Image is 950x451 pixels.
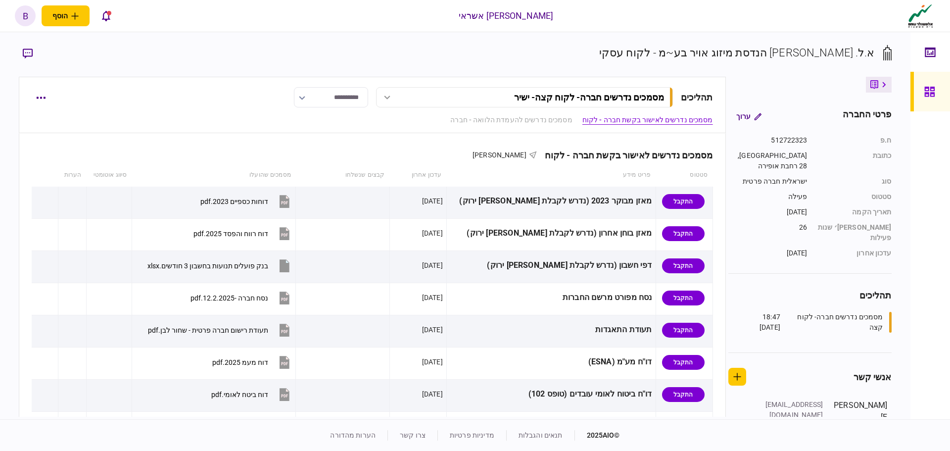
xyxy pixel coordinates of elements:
[389,164,446,187] th: עדכון אחרון
[132,164,296,187] th: מסמכים שהועלו
[906,3,935,28] img: client company logo
[189,415,292,438] button: ריכוז יתרות בנק פועלים.pdf
[514,92,664,102] div: מסמכים נדרשים חברה- לקוח קצה - ישיר
[211,383,292,405] button: דוח ביטח לאומי.pdf
[450,431,494,439] a: מדיניות פרטיות
[212,358,268,366] div: דוח מעמ 2025.pdf
[193,230,268,238] div: דוח רווח והפסד 2025.pdf
[86,164,132,187] th: סיווג אוטומטי
[58,164,86,187] th: הערות
[662,226,705,241] div: התקבל
[190,287,292,309] button: נסח חברה -12.2.2025.pdf
[200,190,292,212] button: דוחות כספיים 2023.pdf
[459,9,554,22] div: [PERSON_NAME] אשראי
[854,370,892,384] div: אנשי קשר
[736,150,807,171] div: [GEOGRAPHIC_DATA], 28 רחבת אופירה
[817,222,892,243] div: [PERSON_NAME]׳ שנות פעילות
[662,387,705,402] div: התקבל
[400,431,426,439] a: צרו קשר
[817,248,892,258] div: עדכון אחרון
[450,383,652,405] div: דו"ח ביטוח לאומי עובדים (טופס 102)
[422,293,443,302] div: [DATE]
[736,135,807,146] div: 512722323
[759,400,823,420] div: [EMAIL_ADDRESS][DOMAIN_NAME]
[728,107,769,125] button: ערוך
[422,325,443,335] div: [DATE]
[662,194,705,209] div: התקבל
[296,164,389,187] th: קבצים שנשלחו
[817,135,892,146] div: ח.פ
[450,319,652,341] div: תעודת התאגדות
[736,207,807,217] div: [DATE]
[656,164,712,187] th: סטטוס
[736,248,807,258] div: [DATE]
[519,431,563,439] a: תנאים והגבלות
[681,91,713,104] div: תהליכים
[662,291,705,305] div: התקבל
[450,222,652,245] div: מאזן בוחן אחרון (נדרש לקבלת [PERSON_NAME] ירוק)
[662,258,705,273] div: התקבל
[200,198,268,205] div: דוחות כספיים 2023.pdf
[422,228,443,238] div: [DATE]
[450,415,652,438] div: ריכוז יתרות
[741,312,892,333] a: מסמכים נדרשים חברה- לקוח קצה18:47 [DATE]
[736,176,807,187] div: ישראלית חברה פרטית
[537,150,713,160] div: מסמכים נדרשים לאישור בקשת חברה - לקוח
[817,150,892,171] div: כתובת
[211,391,268,399] div: דוח ביטח לאומי.pdf
[450,287,652,309] div: נסח מפורט מרשם החברות
[190,294,268,302] div: נסח חברה -12.2.2025.pdf
[736,192,807,202] div: פעילה
[450,190,652,212] div: מאזן מבוקר 2023 (נדרש לקבלת [PERSON_NAME] ירוק)
[450,351,652,373] div: דו"ח מע"מ (ESNA)
[574,430,620,441] div: © 2025 AIO
[817,176,892,187] div: סוג
[95,5,116,26] button: פתח רשימת התראות
[843,107,891,125] div: פרטי החברה
[736,222,807,243] div: 26
[376,87,673,107] button: מסמכים נדרשים חברה- לקוח קצה- ישיר
[473,151,526,159] span: [PERSON_NAME]
[450,115,572,125] a: מסמכים נדרשים להעמדת הלוואה - חברה
[741,312,780,333] div: 18:47 [DATE]
[817,192,892,202] div: סטטוס
[728,289,892,302] div: תהליכים
[148,319,292,341] button: תעודת רישום חברה פרטית - שחור לבן.pdf
[599,45,875,61] div: א.ל. [PERSON_NAME] הנדסת מיזוג אויר בע~מ - לקוח עסקי
[662,323,705,338] div: התקבל
[422,389,443,399] div: [DATE]
[42,5,90,26] button: פתח תפריט להוספת לקוח
[817,207,892,217] div: תאריך הקמה
[15,5,36,26] button: b
[582,115,713,125] a: מסמכים נדרשים לאישור בקשת חברה - לקוח
[422,196,443,206] div: [DATE]
[450,254,652,277] div: דפי חשבון (נדרש לקבלת [PERSON_NAME] ירוק)
[193,222,292,245] button: דוח רווח והפסד 2025.pdf
[783,312,883,333] div: מסמכים נדרשים חברה- לקוח קצה
[148,326,268,334] div: תעודת רישום חברה פרטית - שחור לבן.pdf
[212,351,292,373] button: דוח מעמ 2025.pdf
[147,262,268,270] div: בנק פועלים תנועות בחשבון 3 חודשים.xlsx
[446,164,656,187] th: פריט מידע
[147,254,292,277] button: בנק פועלים תנועות בחשבון 3 חודשים.xlsx
[422,357,443,367] div: [DATE]
[330,431,376,439] a: הערות מהדורה
[662,355,705,370] div: התקבל
[422,260,443,270] div: [DATE]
